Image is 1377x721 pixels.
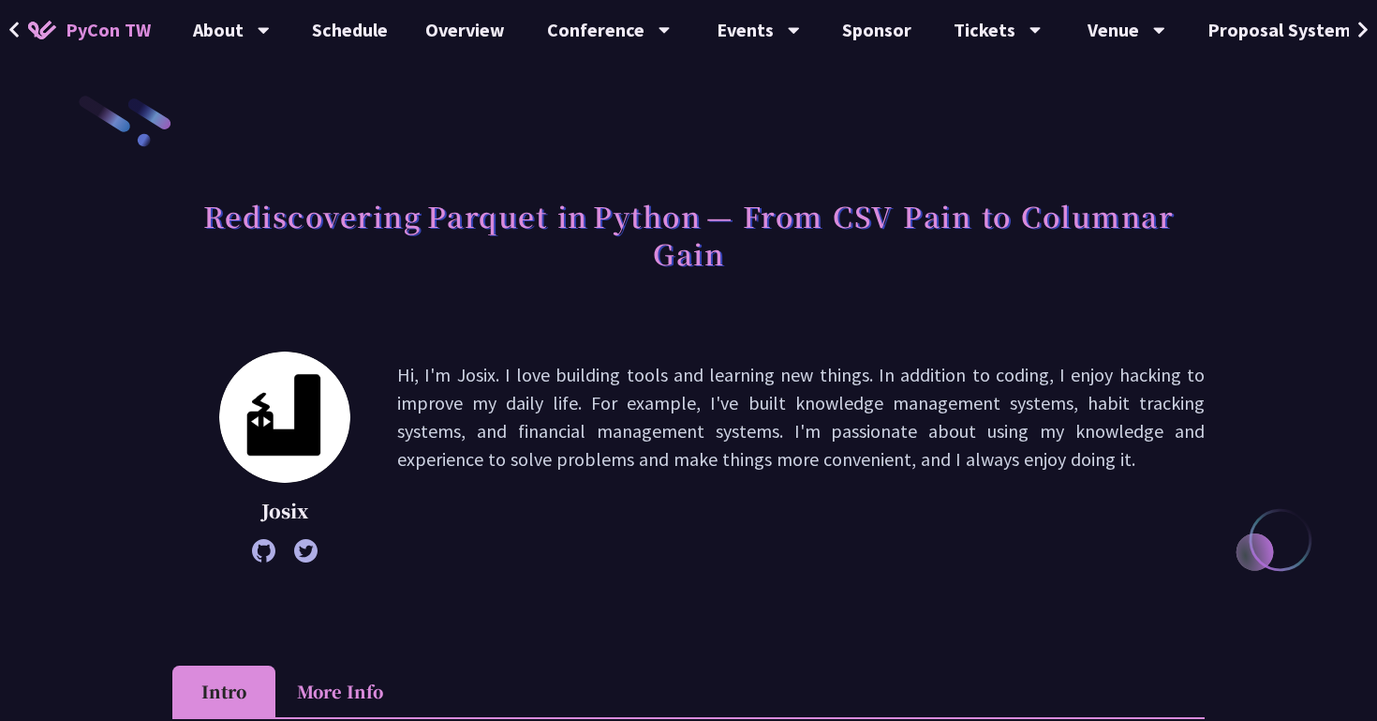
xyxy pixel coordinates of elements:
p: Josix [219,497,350,525]
a: PyCon TW [9,7,170,53]
p: Hi, I'm Josix. I love building tools and learning new things. In addition to coding, I enjoy hack... [397,361,1205,553]
li: More Info [275,666,405,717]
img: Home icon of PyCon TW 2025 [28,21,56,39]
span: PyCon TW [66,16,151,44]
h1: Rediscovering Parquet in Python — From CSV Pain to Columnar Gain [172,188,1205,281]
img: Josix [219,352,350,483]
li: Intro [172,666,275,717]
